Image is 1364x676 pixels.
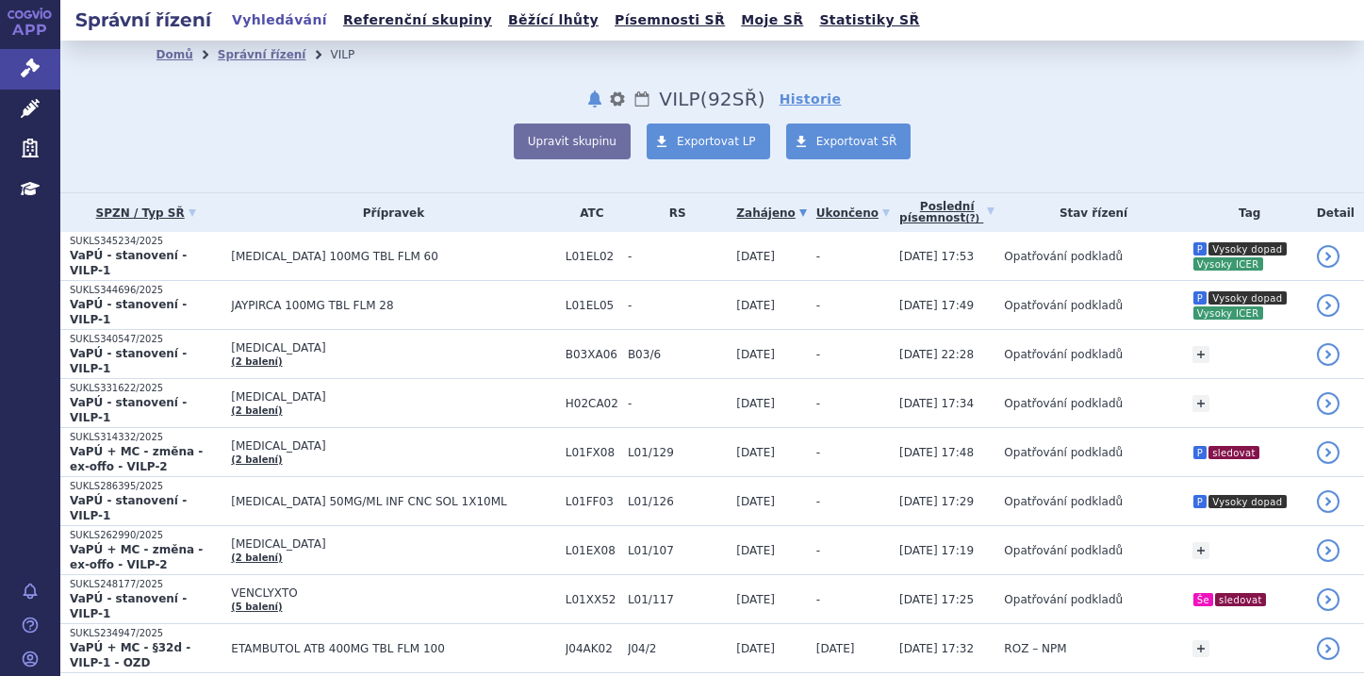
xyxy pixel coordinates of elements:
span: JAYPIRCA 100MG TBL FLM 28 [231,299,555,312]
span: Opatřování podkladů [1004,348,1123,361]
span: [DATE] 17:53 [899,250,974,263]
a: detail [1317,392,1339,415]
a: detail [1317,441,1339,464]
button: Upravit skupinu [514,124,631,159]
h2: Správní řízení [60,7,226,33]
span: Exportovat SŘ [816,135,897,148]
a: detail [1317,539,1339,562]
span: - [816,495,820,508]
a: Moje SŘ [735,8,809,33]
span: - [816,397,820,410]
a: Referenční skupiny [337,8,498,33]
span: - [628,299,727,312]
a: Historie [780,90,842,108]
a: detail [1317,490,1339,513]
a: (5 balení) [231,602,282,612]
a: Vyhledávání [226,8,333,33]
a: (2 balení) [231,356,282,367]
span: Opatřování podkladů [1004,544,1123,557]
span: [DATE] [736,348,775,361]
a: + [1192,395,1209,412]
span: - [816,250,820,263]
p: SUKLS262990/2025 [70,529,222,542]
span: B03/6 [628,348,727,361]
strong: VaPÚ - stanovení - VILP-1 [70,298,187,326]
a: Běžící lhůty [502,8,604,33]
p: SUKLS340547/2025 [70,333,222,346]
span: [DATE] [816,642,855,655]
span: [DATE] [736,642,775,655]
a: Správní řízení [218,48,306,61]
strong: VaPÚ - stanovení - VILP-1 [70,494,187,522]
span: ( SŘ) [700,88,765,110]
span: [DATE] 17:29 [899,495,974,508]
abbr: (?) [965,213,979,224]
a: + [1192,346,1209,363]
span: - [628,250,727,263]
p: SUKLS248177/2025 [70,578,222,591]
p: SUKLS331622/2025 [70,382,222,395]
a: detail [1317,588,1339,611]
span: ETAMBUTOL ATB 400MG TBL FLM 100 [231,642,555,655]
span: [MEDICAL_DATA] [231,341,555,354]
span: - [816,446,820,459]
span: Exportovat LP [677,135,756,148]
a: (2 balení) [231,405,282,416]
span: L01XX52 [566,593,618,606]
i: Vysoky dopad [1208,242,1286,256]
a: Ukončeno [816,200,890,226]
span: [MEDICAL_DATA] [231,439,555,453]
span: [DATE] [736,397,775,410]
i: Vysoky ICER [1193,257,1263,271]
span: L01FX08 [566,446,618,459]
a: Písemnosti SŘ [609,8,731,33]
a: Exportovat SŘ [786,124,912,159]
span: [DATE] [736,593,775,606]
strong: VaPÚ - stanovení - VILP-1 [70,592,187,620]
i: Vysoky ICER [1193,306,1263,320]
span: Opatřování podkladů [1004,593,1123,606]
span: [DATE] [736,446,775,459]
span: L01/107 [628,544,727,557]
strong: VaPÚ - stanovení - VILP-1 [70,249,187,277]
span: ROZ – NPM [1004,642,1066,655]
span: [DATE] [736,495,775,508]
a: + [1192,640,1209,657]
span: [DATE] 17:19 [899,544,974,557]
span: B03XA06 [566,348,618,361]
th: Tag [1183,193,1307,232]
span: 92 [708,88,732,110]
a: Zahájeno [736,200,806,226]
span: L01EL02 [566,250,618,263]
span: - [628,397,727,410]
span: [DATE] 17:25 [899,593,974,606]
span: J04/2 [628,642,727,655]
span: [DATE] [736,250,775,263]
span: [DATE] 17:48 [899,446,974,459]
strong: VaPÚ - stanovení - VILP-1 [70,347,187,375]
span: [DATE] 17:49 [899,299,974,312]
a: (2 balení) [231,454,282,465]
span: VILP [659,88,700,110]
button: notifikace [585,88,604,110]
span: Opatřování podkladů [1004,446,1123,459]
a: detail [1317,294,1339,317]
a: Domů [156,48,193,61]
a: detail [1317,343,1339,366]
li: VILP [330,41,379,69]
span: - [816,544,820,557]
strong: VaPÚ + MC - §32d - VILP-1 - OZD [70,641,190,669]
i: sledovat [1215,593,1266,606]
p: SUKLS344696/2025 [70,284,222,297]
span: Opatřování podkladů [1004,495,1123,508]
span: [MEDICAL_DATA] 100MG TBL FLM 60 [231,250,555,263]
p: SUKLS345234/2025 [70,235,222,248]
span: L01FF03 [566,495,618,508]
span: J04AK02 [566,642,618,655]
span: - [816,593,820,606]
p: SUKLS286395/2025 [70,480,222,493]
th: ATC [556,193,618,232]
span: L01EL05 [566,299,618,312]
span: Opatřování podkladů [1004,299,1123,312]
span: [DATE] [736,299,775,312]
